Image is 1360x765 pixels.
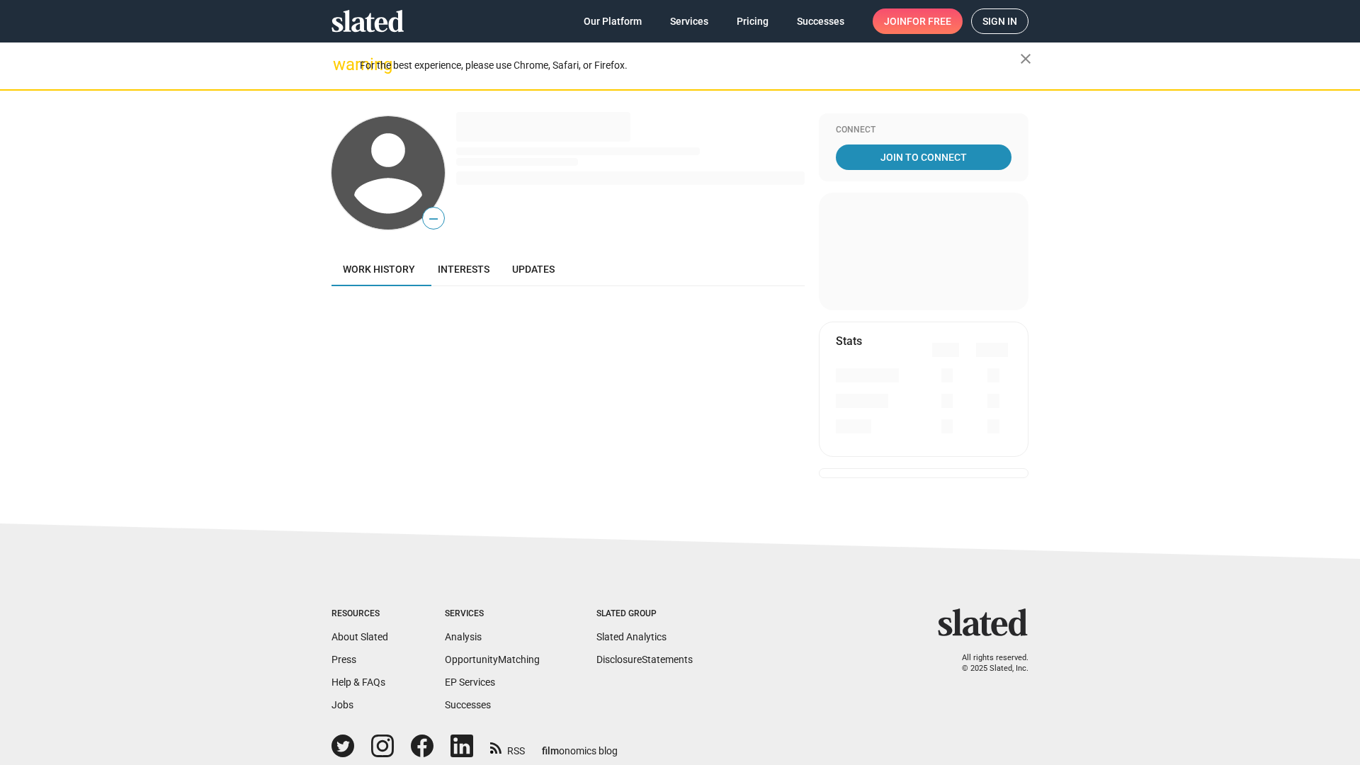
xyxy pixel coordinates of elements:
a: Our Platform [572,8,653,34]
a: Press [331,654,356,665]
a: EP Services [445,676,495,688]
a: Analysis [445,631,482,642]
a: Successes [786,8,856,34]
a: Updates [501,252,566,286]
span: Join [884,8,951,34]
a: Help & FAQs [331,676,385,688]
mat-icon: warning [333,56,350,73]
a: filmonomics blog [542,733,618,758]
span: Updates [512,263,555,275]
span: — [423,210,444,228]
a: Interests [426,252,501,286]
a: Pricing [725,8,780,34]
div: For the best experience, please use Chrome, Safari, or Firefox. [360,56,1020,75]
span: Pricing [737,8,769,34]
span: Our Platform [584,8,642,34]
div: Connect [836,125,1011,136]
span: Interests [438,263,489,275]
mat-card-title: Stats [836,334,862,348]
div: Resources [331,608,388,620]
a: Slated Analytics [596,631,667,642]
a: Successes [445,699,491,710]
span: Join To Connect [839,144,1009,170]
a: About Slated [331,631,388,642]
div: Slated Group [596,608,693,620]
a: Work history [331,252,426,286]
div: Services [445,608,540,620]
span: film [542,745,559,756]
a: RSS [490,736,525,758]
span: Successes [797,8,844,34]
a: Jobs [331,699,353,710]
a: Join To Connect [836,144,1011,170]
a: Joinfor free [873,8,963,34]
span: Work history [343,263,415,275]
a: Services [659,8,720,34]
a: DisclosureStatements [596,654,693,665]
span: Sign in [982,9,1017,33]
mat-icon: close [1017,50,1034,67]
a: Sign in [971,8,1028,34]
a: OpportunityMatching [445,654,540,665]
span: for free [907,8,951,34]
span: Services [670,8,708,34]
p: All rights reserved. © 2025 Slated, Inc. [947,653,1028,674]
